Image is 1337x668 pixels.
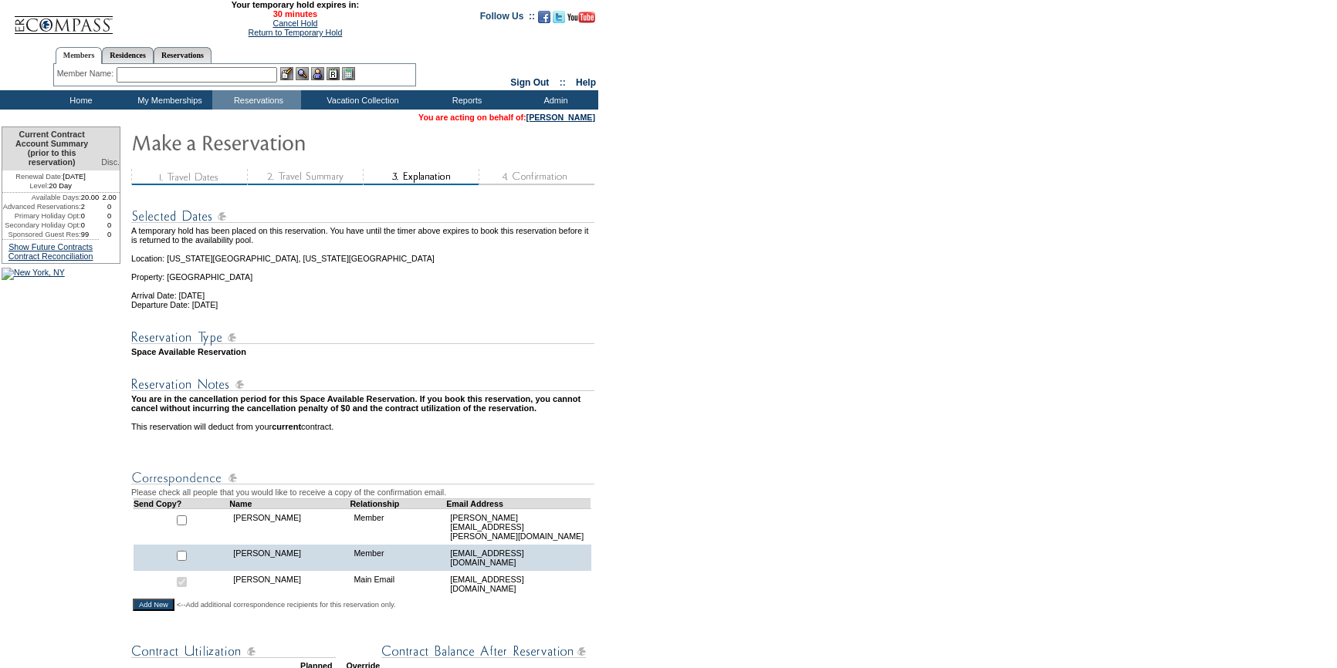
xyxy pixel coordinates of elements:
td: [EMAIL_ADDRESS][DOMAIN_NAME] [446,571,591,597]
td: Property: [GEOGRAPHIC_DATA] [131,263,597,282]
td: Vacation Collection [301,90,421,110]
td: Primary Holiday Opt: [2,211,81,221]
img: b_calculator.gif [342,67,355,80]
img: Reservations [327,67,340,80]
img: Make Reservation [131,127,440,157]
td: You are in the cancellation period for this Space Available Reservation. If you book this reserva... [131,394,597,413]
span: 30 minutes [121,9,469,19]
td: Available Days: [2,193,81,202]
img: Subscribe to our YouTube Channel [567,12,595,23]
td: Sponsored Guest Res: [2,230,81,239]
img: Compass Home [13,3,113,35]
img: Follow us on Twitter [553,11,565,23]
b: current [272,422,301,431]
a: Residences [102,47,154,63]
span: :: [560,77,566,88]
td: Name [229,498,350,508]
a: Subscribe to our YouTube Channel [567,15,595,25]
td: Arrival Date: [DATE] [131,282,597,300]
td: Reports [421,90,509,110]
td: Location: [US_STATE][GEOGRAPHIC_DATA], [US_STATE][GEOGRAPHIC_DATA] [131,245,597,263]
a: Sign Out [510,77,549,88]
td: 2 [81,202,100,211]
div: Member Name: [57,67,117,80]
img: Reservation Notes [131,375,594,394]
td: 0 [99,230,120,239]
td: Advanced Reservations: [2,202,81,211]
td: [PERSON_NAME] [229,508,350,545]
td: 0 [99,202,120,211]
img: Contract Balance After Reservation [381,642,586,661]
td: Reservations [212,90,301,110]
td: 99 [81,230,100,239]
input: Add New [133,599,174,611]
td: Relationship [350,498,446,508]
a: Cancel Hold [272,19,317,28]
img: Contract Utilization [131,642,336,661]
img: step2_state3.gif [247,169,363,185]
img: New York, NY [2,268,65,280]
td: 0 [81,221,100,230]
span: You are acting on behalf of: [418,113,595,122]
td: [DATE] [2,170,99,181]
td: Admin [509,90,598,110]
td: Home [35,90,124,110]
span: <--Add additional correspondence recipients for this reservation only. [177,600,396,609]
td: My Memberships [124,90,212,110]
td: Current Contract Account Summary (prior to this reservation) [2,127,99,170]
td: Follow Us :: [480,9,535,28]
img: step4_state1.gif [479,169,594,185]
td: Send Copy? [134,498,230,508]
td: 20.00 [81,193,100,202]
td: [EMAIL_ADDRESS][DOMAIN_NAME] [446,545,591,571]
td: 0 [81,211,100,221]
a: Reservations [154,47,212,63]
img: Reservation Type [131,328,594,347]
td: 20 Day [2,181,99,193]
td: [PERSON_NAME][EMAIL_ADDRESS][PERSON_NAME][DOMAIN_NAME] [446,508,591,545]
img: Become our fan on Facebook [538,11,550,23]
img: step3_state2.gif [363,169,479,185]
a: Members [56,47,103,64]
td: Member [350,508,446,545]
td: [PERSON_NAME] [229,571,350,597]
td: A temporary hold has been placed on this reservation. You have until the timer above expires to b... [131,226,597,245]
a: Follow us on Twitter [553,15,565,25]
td: 0 [99,221,120,230]
td: This reservation will deduct from your contract. [131,422,597,431]
span: Please check all people that you would like to receive a copy of the confirmation email. [131,488,446,497]
a: Contract Reconciliation [8,251,93,261]
span: Renewal Date: [15,172,63,181]
td: Space Available Reservation [131,347,597,356]
td: Email Address [446,498,591,508]
td: 0 [99,211,120,221]
a: Become our fan on Facebook [538,15,550,25]
span: Disc. [101,157,120,167]
img: Reservation Dates [131,207,594,226]
td: Secondary Holiday Opt: [2,221,81,230]
td: Member [350,545,446,571]
img: b_edit.gif [280,67,293,80]
a: Help [576,77,596,88]
td: Departure Date: [DATE] [131,300,597,309]
td: 2.00 [99,193,120,202]
span: Level: [29,181,49,191]
img: step1_state3.gif [131,169,247,185]
img: View [296,67,309,80]
td: Main Email [350,571,446,597]
a: Return to Temporary Hold [249,28,343,37]
td: [PERSON_NAME] [229,545,350,571]
a: Show Future Contracts [8,242,93,251]
a: [PERSON_NAME] [526,113,595,122]
img: Impersonate [311,67,324,80]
